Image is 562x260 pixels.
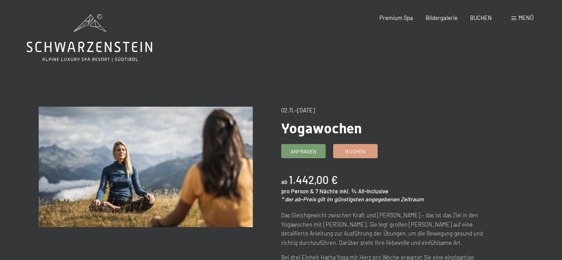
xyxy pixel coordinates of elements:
a: Bildergalerie [426,14,458,21]
a: Premium Spa [379,14,413,21]
a: BUCHEN [470,14,492,21]
span: Anfragen [291,148,316,155]
span: ab [281,178,287,185]
a: Anfragen [282,144,325,158]
em: * der ab-Preis gilt im günstigsten angegebenen Zeitraum [281,196,424,203]
a: Buchen [334,144,377,158]
span: pro Person & [281,188,314,195]
b: 1.442,00 € [289,173,338,186]
img: Yogawochen [39,107,253,227]
p: Das Gleichgewicht zwischen Kraft und [PERSON_NAME] – das ist das Ziel in den Yogawochen mit [PERS... [281,211,495,247]
span: 7 Nächte [315,188,338,195]
span: inkl. ¾ All-Inclusive [339,188,388,195]
span: 02.11.–[DATE] [281,107,315,114]
span: Menü [518,14,534,21]
span: Yogawochen [281,120,362,137]
span: Buchen [345,148,366,155]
